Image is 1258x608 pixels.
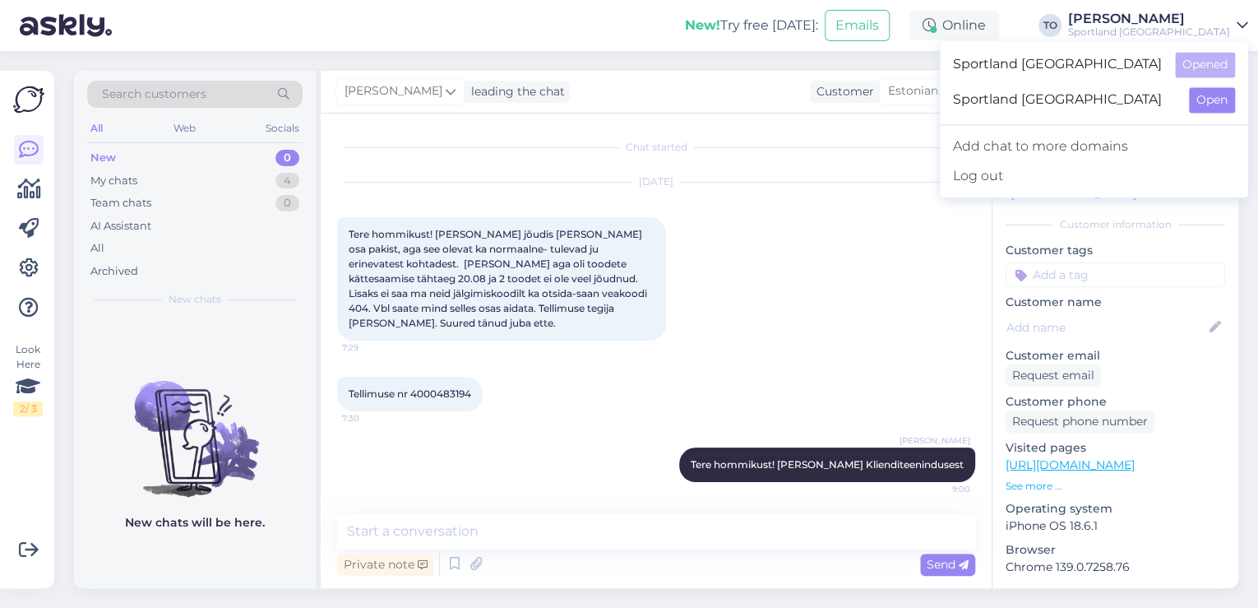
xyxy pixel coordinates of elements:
div: leading the chat [465,83,565,100]
p: Customer name [1006,294,1225,311]
div: AI Assistant [90,218,151,234]
p: Customer tags [1006,242,1225,259]
span: 7:30 [342,412,404,425]
div: 2 / 3 [13,401,43,416]
img: Askly Logo [13,84,44,115]
div: [DATE] [337,174,975,189]
a: [PERSON_NAME]Sportland [GEOGRAPHIC_DATA] [1068,12,1248,39]
div: 4 [275,173,299,189]
p: Customer phone [1006,393,1225,411]
p: Chrome 139.0.7258.76 [1006,559,1225,576]
span: Send [927,557,969,572]
p: iPhone OS 18.6.1 [1006,517,1225,535]
span: Sportland [GEOGRAPHIC_DATA] [953,52,1162,77]
div: Socials [262,118,303,139]
p: See more ... [1006,479,1225,494]
div: Team chats [90,195,151,211]
span: Sportland [GEOGRAPHIC_DATA] [953,87,1176,113]
div: 0 [275,150,299,166]
span: New chats [169,292,221,307]
a: Add chat to more domains [940,132,1248,161]
button: Emails [825,10,890,41]
p: Browser [1006,541,1225,559]
button: Opened [1175,52,1235,77]
b: New! [685,17,720,33]
div: 0 [275,195,299,211]
span: [PERSON_NAME] [345,82,442,100]
div: Private note [337,554,434,576]
p: New chats will be here. [125,514,265,531]
div: All [87,118,106,139]
input: Add a tag [1006,262,1225,287]
div: Online [909,11,999,40]
div: All [90,240,104,257]
div: Look Here [13,342,43,416]
span: Search customers [102,86,206,103]
span: Estonian [888,82,938,100]
a: [URL][DOMAIN_NAME] [1006,457,1135,472]
div: TO [1038,14,1061,37]
div: Log out [940,161,1248,191]
div: Customer [810,83,874,100]
div: Web [170,118,199,139]
div: New [90,150,116,166]
button: Open [1189,87,1235,113]
span: 7:29 [342,341,404,354]
div: Try free [DATE]: [685,16,818,35]
div: Archived [90,263,138,280]
p: Visited pages [1006,439,1225,457]
div: Request phone number [1006,411,1154,433]
span: [PERSON_NAME] [900,434,970,447]
span: Tellimuse nr 4000483194 [349,388,471,400]
div: My chats [90,173,137,189]
div: [PERSON_NAME] [1068,12,1230,26]
input: Add name [1006,318,1206,336]
span: Tere hommikust! [PERSON_NAME] Klienditeenindusest [691,458,964,471]
p: Customer email [1006,347,1225,364]
div: Sportland [GEOGRAPHIC_DATA] [1068,26,1230,39]
span: Tere hommikust! [PERSON_NAME] jõudis [PERSON_NAME] osa pakist, aga see olevat ka normaalne- tulev... [349,228,650,329]
img: No chats [74,351,316,499]
div: Customer information [1006,217,1225,232]
p: Operating system [1006,500,1225,517]
div: Chat started [337,140,975,155]
div: Request email [1006,364,1101,387]
span: 9:00 [909,483,970,495]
